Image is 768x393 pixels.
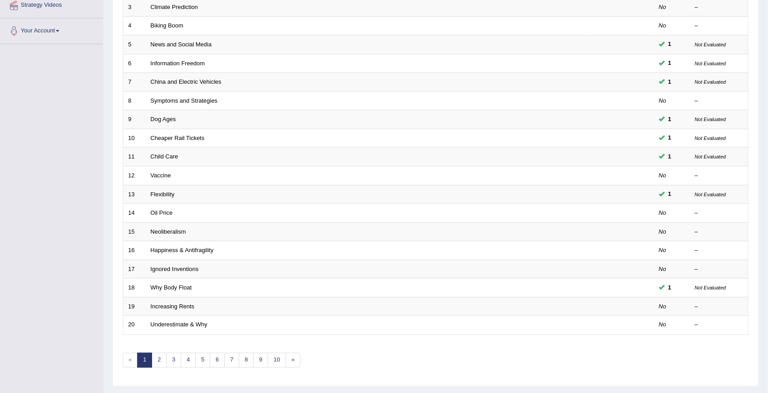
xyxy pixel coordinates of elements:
a: Dog Ages [151,116,176,122]
a: Cheaper Rail Tickets [151,135,205,141]
td: 10 [123,129,146,148]
td: 11 [123,148,146,167]
em: No [659,209,667,216]
a: » [286,353,301,368]
small: Not Evaluated [695,136,726,141]
div: – [695,228,744,236]
small: Not Evaluated [695,192,726,197]
small: Not Evaluated [695,61,726,66]
a: Vaccine [151,172,171,179]
a: 9 [253,353,268,368]
div: – [695,265,744,274]
a: 3 [166,353,181,368]
span: You can still take this question [665,133,675,143]
a: 5 [195,353,210,368]
a: Underestimate & Why [151,321,207,328]
span: You can still take this question [665,77,675,87]
a: Flexibility [151,191,175,198]
a: 2 [152,353,166,368]
small: Not Evaluated [695,285,726,290]
td: 8 [123,91,146,110]
td: 15 [123,222,146,241]
div: – [695,97,744,105]
span: You can still take this question [665,283,675,293]
a: Climate Prediction [151,4,198,10]
a: Your Account [0,18,103,41]
a: 7 [225,353,239,368]
small: Not Evaluated [695,42,726,47]
td: 17 [123,260,146,279]
a: Oil Price [151,209,173,216]
small: Not Evaluated [695,154,726,159]
div: – [695,22,744,30]
td: 9 [123,110,146,129]
em: No [659,228,667,235]
div: – [695,246,744,255]
td: 12 [123,166,146,185]
a: 1 [137,353,152,368]
small: Not Evaluated [695,117,726,122]
em: No [659,303,667,310]
span: You can still take this question [665,190,675,199]
td: 4 [123,17,146,36]
a: Ignored Inventions [151,266,199,272]
div: – [695,209,744,217]
small: Not Evaluated [695,79,726,85]
span: You can still take this question [665,59,675,68]
div: – [695,321,744,330]
td: 18 [123,279,146,298]
a: Happiness & Antifragility [151,247,214,253]
em: No [659,172,667,179]
em: No [659,266,667,272]
span: You can still take this question [665,115,675,124]
a: Neoliberalism [151,228,186,235]
a: Increasing Rents [151,303,195,310]
td: 16 [123,241,146,260]
td: 6 [123,54,146,73]
a: Child Care [151,153,178,160]
a: China and Electric Vehicles [151,78,222,85]
a: 10 [268,353,286,368]
a: Symptoms and Strategies [151,97,218,104]
span: You can still take this question [665,152,675,162]
span: « [123,353,138,368]
a: 6 [210,353,225,368]
td: 19 [123,297,146,316]
em: No [659,247,667,253]
td: 20 [123,316,146,335]
em: No [659,97,667,104]
div: – [695,3,744,12]
a: 8 [239,353,254,368]
div: – [695,172,744,180]
a: 4 [181,353,196,368]
td: 13 [123,185,146,204]
td: 7 [123,73,146,92]
a: Information Freedom [151,60,205,67]
div: – [695,303,744,311]
em: No [659,4,667,10]
a: News and Social Media [151,41,212,48]
td: 5 [123,36,146,54]
em: No [659,321,667,328]
em: No [659,22,667,29]
a: Why Body Float [151,284,192,291]
td: 14 [123,204,146,223]
span: You can still take this question [665,40,675,49]
a: Biking Boom [151,22,184,29]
